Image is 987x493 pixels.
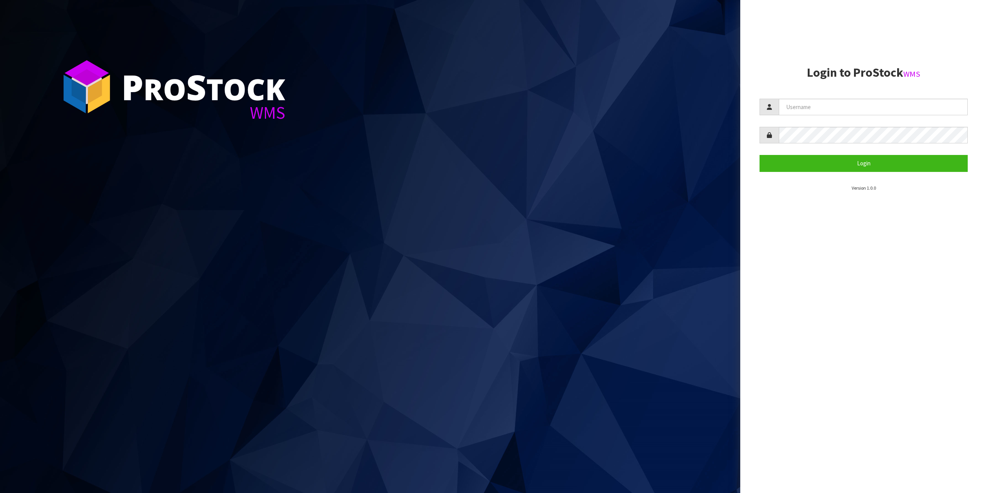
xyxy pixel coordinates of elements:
h2: Login to ProStock [760,66,968,79]
div: ro tock [121,69,285,104]
button: Login [760,155,968,172]
small: Version 1.0.0 [852,185,876,191]
img: ProStock Cube [58,58,116,116]
div: WMS [121,104,285,121]
span: S [186,63,206,110]
span: P [121,63,143,110]
small: WMS [903,69,920,79]
input: Username [779,99,968,115]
